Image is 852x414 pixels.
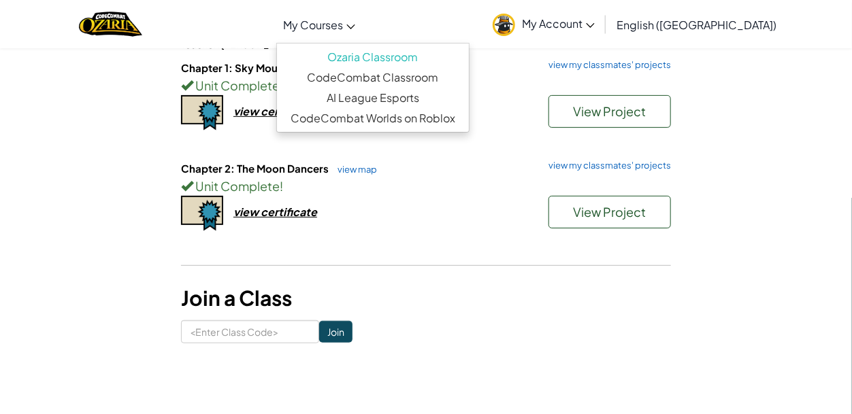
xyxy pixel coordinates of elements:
a: My Account [486,3,602,46]
span: Chapter 2: The Moon Dancers [181,162,331,175]
a: English ([GEOGRAPHIC_DATA]) [610,6,783,43]
span: My Account [522,16,595,31]
a: view my classmates' projects [542,61,671,69]
button: View Project [548,95,671,128]
img: certificate-icon.png [181,95,223,131]
span: Unit Complete [193,77,280,93]
img: Home [79,10,142,38]
img: avatar [493,14,515,36]
span: ! [280,178,283,194]
button: View Project [548,196,671,228]
a: Ozaria Classroom [277,47,469,67]
a: view map [331,164,377,175]
a: My Courses [276,6,362,43]
a: CodeCombat Classroom [277,67,469,88]
span: English ([GEOGRAPHIC_DATA]) [617,18,776,32]
a: view certificate [181,104,317,118]
a: Ozaria by CodeCombat logo [79,10,142,38]
span: View Project [574,204,646,220]
a: view my classmates' projects [542,161,671,170]
img: certificate-icon.png [181,196,223,231]
span: Chapter 1: Sky Mountain [181,61,305,74]
span: My Courses [283,18,343,32]
a: AI League Esports [277,88,469,108]
div: view certificate [233,104,317,118]
h3: Join a Class [181,283,671,313]
div: view certificate [233,205,317,219]
input: Join [319,321,353,343]
span: Unit Complete [193,178,280,194]
a: view certificate [181,205,317,219]
a: CodeCombat Worlds on Roblox [277,108,469,128]
input: <Enter Class Code> [181,320,319,343]
span: View Project [574,103,646,119]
